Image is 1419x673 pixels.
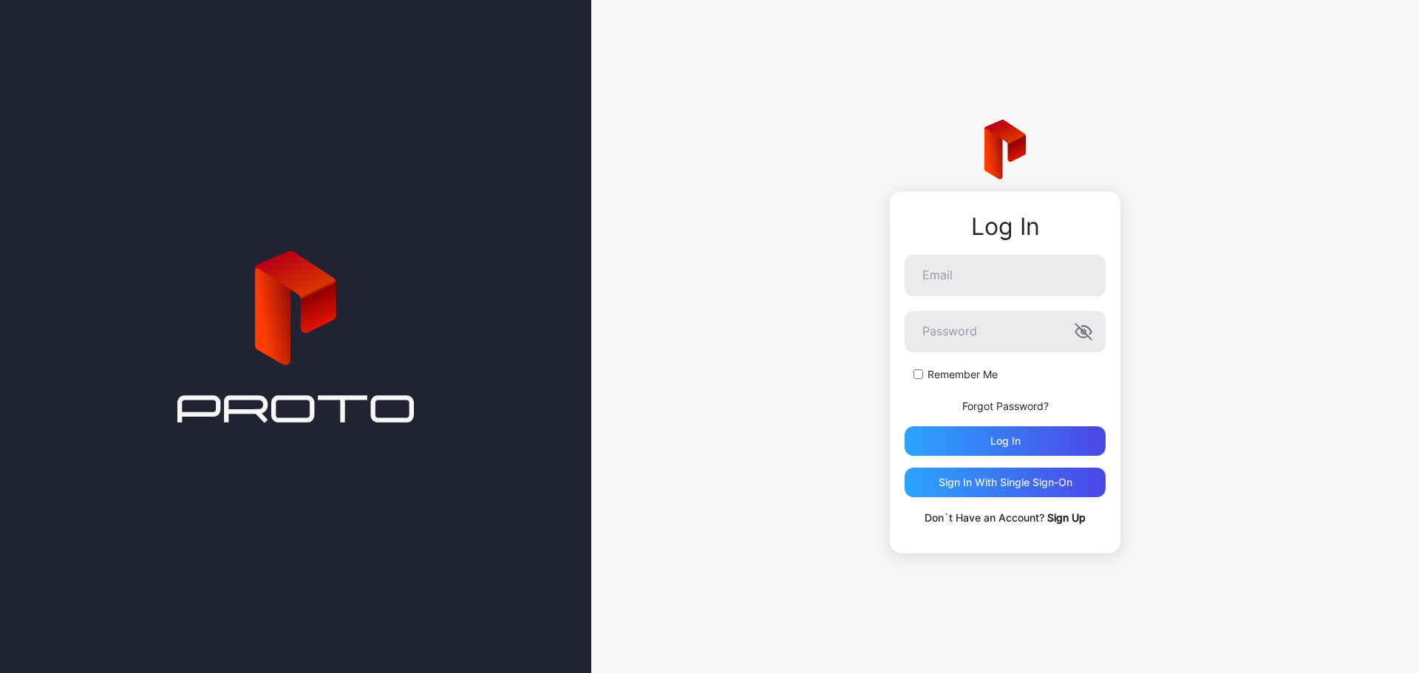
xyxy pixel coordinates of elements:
p: Don`t Have an Account? [905,509,1106,527]
div: Log in [990,435,1021,447]
a: Sign Up [1047,511,1086,524]
input: Password [905,311,1106,352]
button: Sign in With Single Sign-On [905,468,1106,497]
div: Sign in With Single Sign-On [939,476,1072,488]
a: Forgot Password? [962,400,1049,412]
div: Log In [905,213,1106,240]
button: Password [1075,323,1092,341]
label: Remember Me [928,367,998,382]
button: Log in [905,426,1106,456]
input: Email [905,255,1106,296]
